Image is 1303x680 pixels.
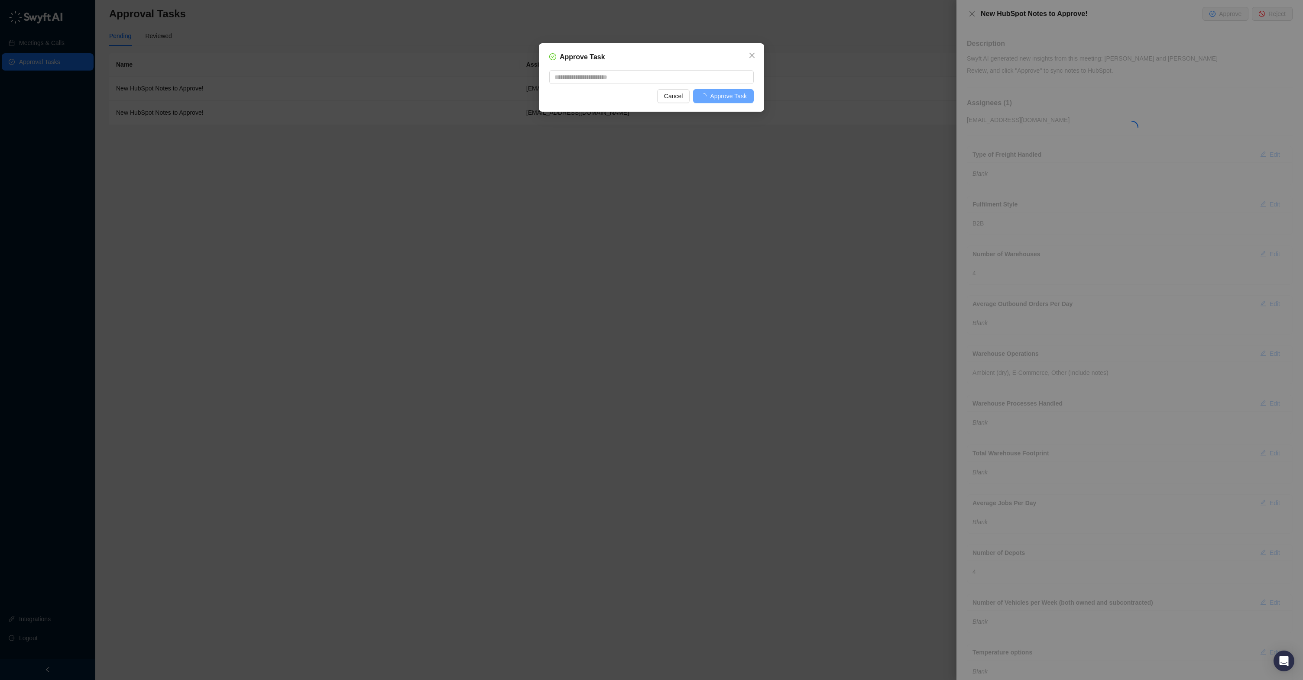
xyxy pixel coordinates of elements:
span: check-circle [549,53,556,60]
div: Open Intercom Messenger [1274,651,1294,671]
button: Cancel [657,89,690,103]
span: close [749,52,755,59]
span: Cancel [664,91,683,101]
span: loading [700,93,707,99]
h5: Approve Task [560,52,605,62]
button: Approve Task [693,89,754,103]
button: Close [745,48,759,62]
span: Approve Task [710,91,747,101]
